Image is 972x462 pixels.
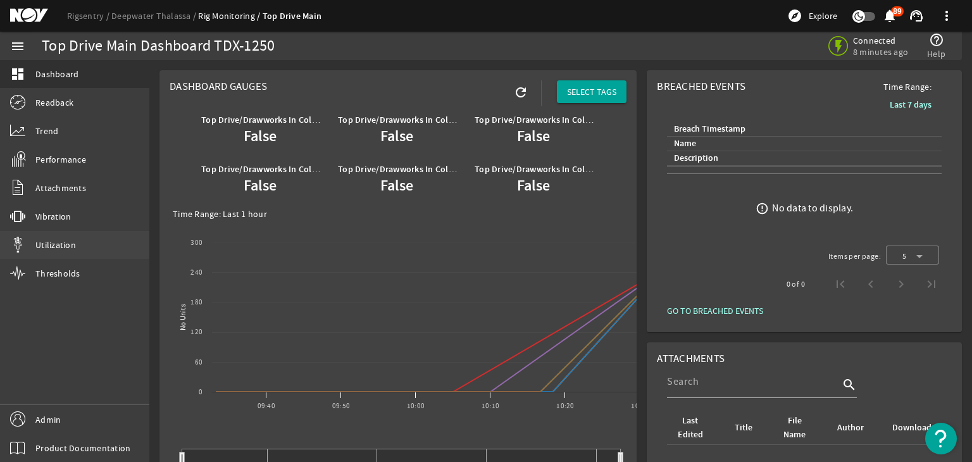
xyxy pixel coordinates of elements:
mat-icon: support_agent [909,8,924,23]
b: Top Drive/Drawworks In Collision With Mud Bucket [338,114,539,126]
button: Last 7 days [880,93,942,116]
mat-icon: vibration [10,209,25,224]
span: GO TO BREACHED EVENTS [667,304,763,317]
svg: Chart title [170,223,676,420]
b: Top Drive/Drawworks In Collision With Main HydraRacker Tail Arm [338,163,599,175]
b: False [380,175,413,196]
div: Name [672,137,931,151]
div: Top Drive Main Dashboard TDX-1250 [42,40,275,53]
span: Vibration [35,210,71,223]
b: False [517,126,550,146]
span: Attachments [35,182,86,194]
b: Top Drive/Drawworks In Collision With Aux HydraRacker Upper Arm [475,163,742,175]
div: 0 of 0 [787,278,805,290]
text: 0 [199,387,202,397]
a: Rigsentry [67,10,111,22]
b: False [244,126,277,146]
mat-icon: dashboard [10,66,25,82]
text: 60 [195,358,203,367]
a: Top Drive Main [263,10,322,22]
div: Title [735,421,752,435]
span: SELECT TAGS [567,85,616,98]
button: Explore [782,6,842,26]
mat-icon: explore [787,8,802,23]
mat-icon: notifications [882,8,897,23]
a: Rig Monitoring [198,10,262,22]
text: 120 [190,327,202,337]
span: Product Documentation [35,442,130,454]
span: Dashboard [35,68,78,80]
div: Items per page: [828,250,881,263]
span: Connected [853,35,908,46]
b: False [517,175,550,196]
mat-icon: menu [10,39,25,54]
span: Thresholds [35,267,80,280]
text: 180 [190,297,202,307]
span: Dashboard Gauges [170,80,267,93]
mat-icon: error_outline [756,202,769,215]
a: Deepwater Thalassa [111,10,198,22]
b: Top Drive/Drawworks In Collision With Main HydraRacker Upper Arm [475,114,745,126]
i: search [842,377,857,392]
b: False [244,175,277,196]
span: 8 minutes ago [853,46,908,58]
span: Help [927,47,945,60]
text: 09:50 [332,401,350,411]
div: Author [835,421,875,435]
div: Name [674,137,696,151]
div: Last Edited [672,414,717,442]
b: Last 7 days [890,99,931,111]
text: No Units [178,304,188,330]
div: Title [733,421,764,435]
mat-icon: help_outline [929,32,944,47]
div: Breach Timestamp [672,122,931,136]
b: False [380,126,413,146]
div: Last Edited [674,414,706,442]
text: 10:00 [407,401,425,411]
text: 240 [190,268,202,277]
input: Search [667,374,839,389]
span: Attachments [657,352,725,365]
text: 10:20 [556,401,574,411]
div: Description [672,151,931,165]
mat-icon: refresh [513,85,528,100]
div: File Name [779,414,820,442]
button: 89 [883,9,896,23]
b: Top Drive/Drawworks In Collision With Iron Roughneck [201,114,419,126]
text: 300 [190,238,202,247]
text: 10:30 [631,401,649,411]
span: Breached Events [657,80,745,93]
span: Explore [809,9,837,22]
div: Time Range: Last 1 hour [173,208,623,220]
button: SELECT TAGS [557,80,626,103]
div: No data to display. [772,202,853,215]
span: Utilization [35,239,76,251]
span: Trend [35,125,58,137]
div: Author [837,421,864,435]
b: Top Drive/Drawworks In Collision With Main HydraRacker Main Arm [201,163,467,175]
span: Admin [35,413,61,426]
div: Description [674,151,718,165]
div: Download [892,421,931,435]
div: Breach Timestamp [674,122,745,136]
span: Performance [35,153,86,166]
button: more_vert [931,1,962,31]
text: 09:40 [258,401,275,411]
span: Time Range: [873,80,942,93]
text: 10:10 [482,401,499,411]
button: Open Resource Center [925,423,957,454]
button: GO TO BREACHED EVENTS [657,299,773,322]
div: File Name [781,414,809,442]
span: Readback [35,96,73,109]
